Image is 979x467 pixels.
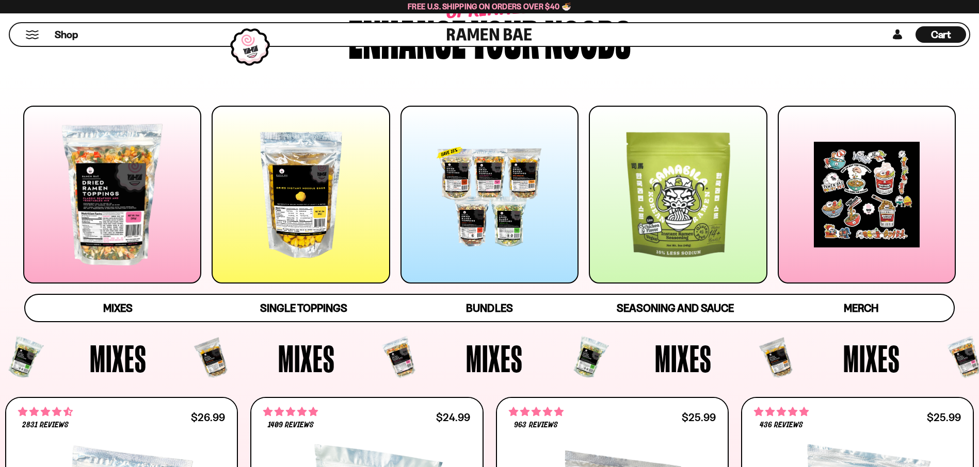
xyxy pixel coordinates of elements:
[25,295,211,321] a: Mixes
[348,12,466,61] div: Enhance
[103,302,133,314] span: Mixes
[931,28,951,41] span: Cart
[263,405,318,419] span: 4.76 stars
[55,26,78,43] a: Shop
[260,302,347,314] span: Single Toppings
[916,23,966,46] div: Cart
[408,2,571,11] span: Free U.S. Shipping on Orders over $40 🍜
[514,421,557,429] span: 963 reviews
[754,405,809,419] span: 4.76 stars
[22,421,69,429] span: 2831 reviews
[655,339,712,377] span: Mixes
[191,412,225,422] div: $26.99
[90,339,147,377] span: Mixes
[617,302,734,314] span: Seasoning and Sauce
[844,302,878,314] span: Merch
[268,421,314,429] span: 1409 reviews
[927,412,961,422] div: $25.99
[436,412,470,422] div: $24.99
[768,295,954,321] a: Merch
[466,339,523,377] span: Mixes
[582,295,768,321] a: Seasoning and Sauce
[278,339,335,377] span: Mixes
[55,28,78,42] span: Shop
[18,405,73,419] span: 4.68 stars
[25,30,39,39] button: Mobile Menu Trigger
[509,405,564,419] span: 4.75 stars
[211,295,397,321] a: Single Toppings
[466,302,512,314] span: Bundles
[760,421,803,429] span: 436 reviews
[843,339,900,377] span: Mixes
[544,12,631,61] div: noods
[397,295,583,321] a: Bundles
[682,412,716,422] div: $25.99
[471,12,539,61] div: your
